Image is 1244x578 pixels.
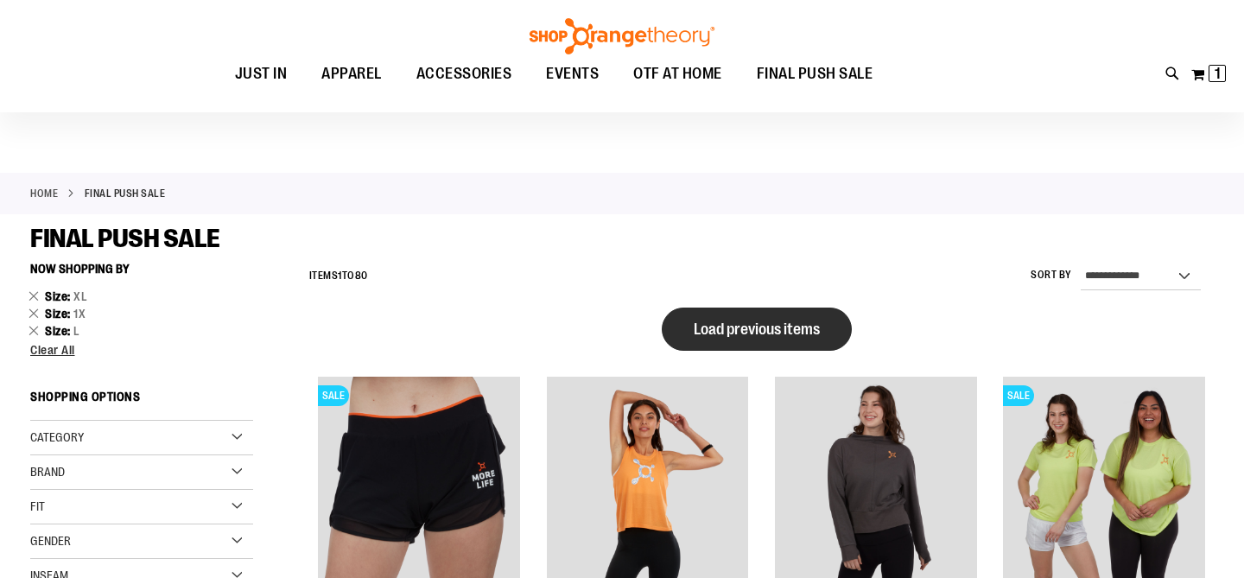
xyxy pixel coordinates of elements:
span: SALE [1003,385,1034,406]
strong: Shopping Options [30,382,253,421]
button: Load previous items [662,308,852,351]
a: ACCESSORIES [399,54,530,94]
a: JUST IN [218,54,305,94]
a: EVENTS [529,54,616,94]
span: Brand [30,465,65,479]
span: JUST IN [235,54,288,93]
span: 1 [338,270,342,282]
a: Clear All [30,344,253,356]
a: Home [30,186,58,201]
span: XL [73,289,87,303]
button: Now Shopping by [30,254,138,283]
span: EVENTS [546,54,599,93]
span: FINAL PUSH SALE [757,54,873,93]
span: 1X [73,307,86,321]
span: Fit [30,499,45,513]
span: Clear All [30,343,75,357]
span: FINAL PUSH SALE [30,224,220,253]
img: Shop Orangetheory [527,18,717,54]
strong: FINAL PUSH SALE [85,186,166,201]
span: Load previous items [694,321,820,338]
span: Size [45,289,73,303]
a: APPAREL [304,54,399,94]
h2: Items to [309,263,368,289]
span: Size [45,324,73,338]
span: L [73,324,80,338]
span: OTF AT HOME [633,54,722,93]
label: Sort By [1031,268,1072,283]
span: 1 [1215,65,1221,82]
span: Size [45,307,73,321]
span: SALE [318,385,349,406]
span: ACCESSORIES [416,54,512,93]
span: Category [30,430,84,444]
a: OTF AT HOME [616,54,739,94]
span: APPAREL [321,54,382,93]
span: 80 [355,270,368,282]
a: FINAL PUSH SALE [739,54,891,93]
span: Gender [30,534,71,548]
